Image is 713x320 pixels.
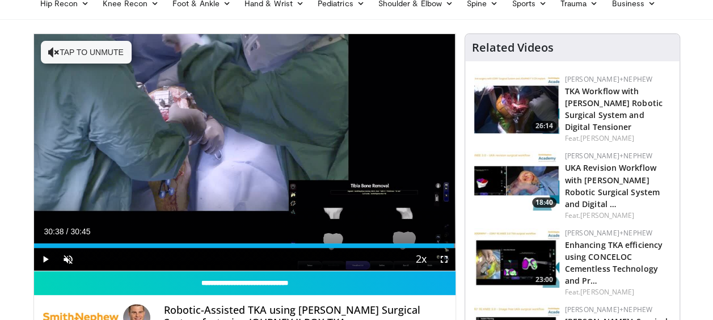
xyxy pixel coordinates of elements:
[34,243,455,248] div: Progress Bar
[474,151,559,210] img: 02205603-5ba6-4c11-9b25-5721b1ef82fa.150x105_q85_crop-smart_upscale.jpg
[66,227,69,236] span: /
[474,74,559,134] img: a66a0e72-84e9-4e46-8aab-74d70f528821.150x105_q85_crop-smart_upscale.jpg
[433,248,455,271] button: Fullscreen
[532,197,556,208] span: 18:40
[565,162,660,209] a: UKA Revision Workflow with [PERSON_NAME] Robotic Surgical System and Digital …
[532,275,556,285] span: 23:00
[565,74,652,84] a: [PERSON_NAME]+Nephew
[474,228,559,288] a: 23:00
[34,248,57,271] button: Play
[41,41,132,64] button: Tap to unmute
[565,228,652,238] a: [PERSON_NAME]+Nephew
[565,305,652,314] a: [PERSON_NAME]+Nephew
[474,151,559,210] a: 18:40
[565,287,670,297] div: Feat.
[44,227,64,236] span: 30:38
[410,248,433,271] button: Playback Rate
[565,210,670,221] div: Feat.
[474,228,559,288] img: cad15a82-7a4e-4d99-8f10-ac9ee335d8e8.150x105_q85_crop-smart_upscale.jpg
[565,133,670,144] div: Feat.
[57,248,79,271] button: Unmute
[580,210,634,220] a: [PERSON_NAME]
[474,74,559,134] a: 26:14
[532,121,556,131] span: 26:14
[580,287,634,297] a: [PERSON_NAME]
[565,86,663,132] a: TKA Workflow with [PERSON_NAME] Robotic Surgical System and Digital Tensioner
[472,41,554,54] h4: Related Videos
[580,133,634,143] a: [PERSON_NAME]
[565,151,652,161] a: [PERSON_NAME]+Nephew
[565,239,663,286] a: Enhancing TKA efficiency using CONCELOC Cementless Technology and Pr…
[34,34,455,271] video-js: Video Player
[70,227,90,236] span: 30:45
